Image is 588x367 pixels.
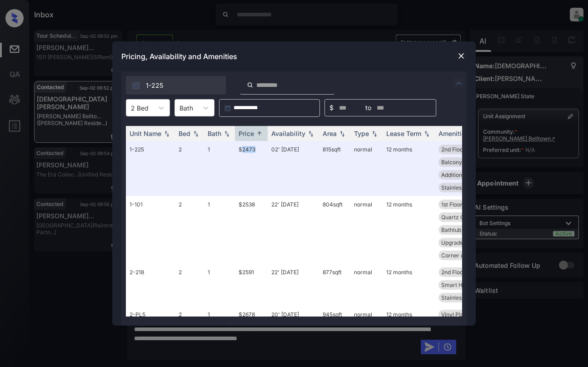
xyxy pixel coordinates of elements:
td: 815 sqft [319,141,350,196]
span: Additional Stor... [441,171,483,178]
span: Balcony [441,159,462,166]
td: normal [350,264,383,306]
td: 2 [175,196,204,264]
img: sorting [255,130,264,137]
img: sorting [306,131,315,137]
td: 22' [DATE] [268,196,319,264]
span: Smart Home Lock [441,282,488,288]
span: Quartz Countert... [441,214,487,221]
td: 1-101 [126,196,175,264]
td: normal [350,196,383,264]
span: Upgraded light ... [441,239,484,246]
td: 02' [DATE] [268,141,319,196]
td: 1-225 [126,141,175,196]
div: Bed [179,130,190,137]
div: Unit Name [130,130,161,137]
td: 12 months [383,141,435,196]
img: sorting [422,131,431,137]
span: Stainless Steel... [441,184,483,191]
span: Stainless Steel... [441,294,483,301]
img: sorting [162,131,171,137]
div: Availability [271,130,305,137]
img: icon-zuma [453,78,464,89]
td: 2 [175,141,204,196]
span: to [365,103,371,113]
img: sorting [191,131,200,137]
td: 12 months [383,264,435,306]
td: 1 [204,264,235,306]
div: Lease Term [386,130,421,137]
div: Price [239,130,254,137]
span: 1-225 [146,80,163,90]
td: $2591 [235,264,268,306]
td: 2-218 [126,264,175,306]
td: 1 [204,141,235,196]
td: 1 [204,196,235,264]
td: 877 sqft [319,264,350,306]
img: sorting [222,131,231,137]
span: 2nd Floor [441,146,465,153]
img: sorting [370,131,379,137]
div: Type [354,130,369,137]
td: 12 months [383,196,435,264]
span: Bathtub Tile Su... [441,226,484,233]
td: 2 [175,264,204,306]
td: 22' [DATE] [268,264,319,306]
div: Area [323,130,337,137]
img: sorting [338,131,347,137]
span: 1st Floor [441,201,463,208]
div: Amenities [439,130,469,137]
div: Pricing, Availability and Amenities [112,41,476,71]
td: $2538 [235,196,268,264]
span: Corner unit [441,252,470,259]
img: close [457,51,466,60]
div: Bath [208,130,221,137]
span: $ [329,103,334,113]
img: icon-zuma [247,81,254,89]
img: icon-zuma [131,81,140,90]
span: Vinyl Plank - P... [441,311,483,318]
td: $2473 [235,141,268,196]
span: 2nd Floor [441,269,465,276]
td: 804 sqft [319,196,350,264]
td: normal [350,141,383,196]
